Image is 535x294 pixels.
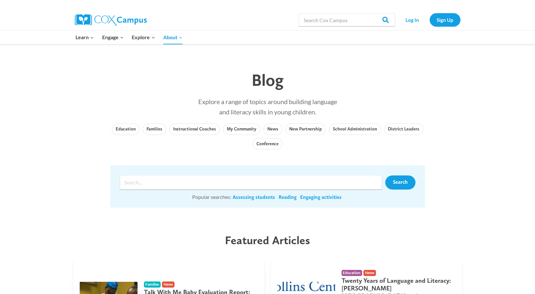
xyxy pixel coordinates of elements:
a: Sign Up [430,13,460,26]
a: Education [112,123,139,135]
a: School Administration [329,123,381,135]
span: Popular searches: [192,194,231,200]
nav: Secondary Navigation [398,13,460,26]
a: Reading [279,194,297,201]
span: News [363,270,376,276]
nav: Primary Navigation [72,31,187,44]
input: Search Cox Campus [299,13,395,26]
span: Search [393,179,408,185]
span: Families [144,281,161,288]
span: Featured Articles [225,233,310,247]
a: Search [385,175,415,190]
a: Conference [253,138,282,150]
a: Families [143,123,166,135]
span: Blog [252,70,284,90]
a: My Community [223,123,260,135]
p: Explore a range of topics around building language and literacy skills in young children. [110,96,425,117]
img: Cox Campus [75,14,147,26]
span: Education [342,270,362,276]
span: Explore [132,33,155,41]
a: Instructional Coaches [169,123,220,135]
span: Engage [102,33,124,41]
a: News [263,123,282,135]
a: Log In [398,13,426,26]
a: Assessing students [233,194,275,201]
a: District Leaders [384,123,423,135]
a: New Partnership [285,123,326,135]
span: News [162,281,174,288]
input: Search input [120,175,382,190]
form: Search form [120,175,385,190]
a: Engaging activities [300,194,342,201]
span: Learn [76,33,94,41]
span: About [163,33,183,41]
